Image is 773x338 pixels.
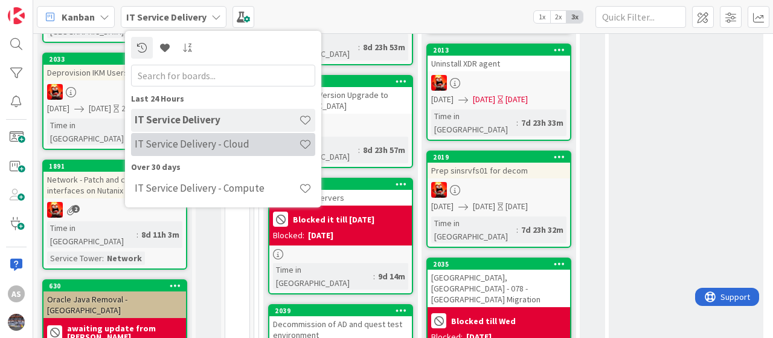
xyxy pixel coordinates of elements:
div: 2013 [433,46,570,54]
div: VN [428,75,570,91]
span: 1x [534,11,550,23]
span: : [516,116,518,129]
img: avatar [8,314,25,331]
img: VN [431,182,447,198]
a: 2040Decom DB2 serversBlocked it till [DATE]Blocked:[DATE]Time in [GEOGRAPHIC_DATA]:9d 14m [268,178,413,294]
div: Last 24 Hours [131,93,315,105]
div: Time in [GEOGRAPHIC_DATA] [47,221,136,248]
span: 3x [566,11,583,23]
div: 1891 [49,162,186,171]
div: 8d 23h 53m [360,41,408,54]
h4: IT Service Delivery - Compute [135,182,299,194]
img: Visit kanbanzone.com [8,7,25,24]
span: 2 [72,205,80,213]
span: : [358,143,360,157]
div: 1891 [43,161,186,172]
div: 2039 [275,307,412,315]
div: Blocked: [273,229,304,242]
div: 2040 [275,180,412,189]
span: : [102,252,104,265]
div: 2041ServiceNow Version Upgrade to [GEOGRAPHIC_DATA] [269,76,412,114]
div: Decom DB2 servers [269,190,412,206]
span: [DATE] [431,200,454,213]
h4: IT Service Delivery - Cloud [135,138,299,150]
div: 2033Deprovision IKM Users [DATE] [43,54,186,80]
div: 2013 [428,45,570,56]
span: : [358,41,360,54]
div: 2040 [269,179,412,190]
div: Time in [GEOGRAPHIC_DATA] [431,216,516,243]
div: Time in [GEOGRAPHIC_DATA] [431,109,516,136]
div: [DATE] [505,200,528,213]
span: : [136,228,138,241]
span: Kanban [62,10,95,24]
div: 2D [121,102,130,115]
div: [GEOGRAPHIC_DATA], [GEOGRAPHIC_DATA] - 078 - [GEOGRAPHIC_DATA] Migration [428,270,570,307]
div: 2035[GEOGRAPHIC_DATA], [GEOGRAPHIC_DATA] - 078 - [GEOGRAPHIC_DATA] Migration [428,259,570,307]
a: 2041ServiceNow Version Upgrade to [GEOGRAPHIC_DATA]VJTime in [GEOGRAPHIC_DATA]:8d 23h 57m [268,75,413,168]
div: 2041 [269,76,412,87]
div: 8d 23h 57m [360,143,408,157]
div: ServiceNow Version Upgrade to [GEOGRAPHIC_DATA] [269,87,412,114]
div: 1891Network - Patch and configure IPMI interfaces on Nutanix hosts [43,161,186,198]
div: 2040Decom DB2 servers [269,179,412,206]
input: Search for boards... [131,65,315,86]
b: Blocked it till [DATE] [293,215,374,224]
span: Support [25,2,55,16]
div: 2039 [269,305,412,316]
a: 1891Network - Patch and configure IPMI interfaces on Nutanix hostsVNTime in [GEOGRAPHIC_DATA]:8d ... [42,160,187,270]
img: VN [431,75,447,91]
div: AS [8,285,25,302]
div: 2041 [275,77,412,86]
div: 7d 23h 32m [518,223,566,236]
div: 2033 [43,54,186,65]
div: 2035 [428,259,570,270]
div: Service Tower [47,252,102,265]
img: VN [47,202,63,218]
div: VN [43,202,186,218]
span: : [373,270,375,283]
a: 2033Deprovision IKM Users [DATE]VN[DATE][DATE]2DTime in [GEOGRAPHIC_DATA]:8d 11h 7m [42,53,187,150]
div: Network [104,252,145,265]
span: 2x [550,11,566,23]
div: VN [43,84,186,100]
div: Prep sinsrvfs01 for decom [428,163,570,178]
div: Time in [GEOGRAPHIC_DATA] [47,119,136,145]
div: 2013Uninstall XDR agent [428,45,570,71]
div: 9d 14m [375,270,408,283]
b: Blocked till Wed [451,317,516,325]
div: Deprovision IKM Users [DATE] [43,65,186,80]
div: 630 [49,282,186,290]
div: [DATE] [505,93,528,106]
a: 2019Prep sinsrvfs01 for decomVN[DATE][DATE][DATE]Time in [GEOGRAPHIC_DATA]:7d 23h 32m [426,151,571,248]
div: Oracle Java Removal - [GEOGRAPHIC_DATA] [43,291,186,318]
h4: IT Service Delivery [135,114,299,126]
div: 2019Prep sinsrvfs01 for decom [428,152,570,178]
span: [DATE] [473,93,495,106]
div: Uninstall XDR agent [428,56,570,71]
div: 2019 [433,153,570,161]
div: 630 [43,281,186,291]
img: VN [47,84,63,100]
div: Over 30 days [131,161,315,174]
div: 2019 [428,152,570,163]
div: 8d 11h 3m [138,228,182,241]
div: 2033 [49,55,186,63]
a: 2013Uninstall XDR agentVN[DATE][DATE][DATE]Time in [GEOGRAPHIC_DATA]:7d 23h 33m [426,44,571,141]
input: Quick Filter... [595,6,686,28]
span: [DATE] [473,200,495,213]
div: VN [428,182,570,198]
span: [DATE] [431,93,454,106]
div: 7d 23h 33m [518,116,566,129]
b: IT Service Delivery [126,11,207,23]
div: VJ [269,117,412,133]
div: 2035 [433,260,570,268]
span: [DATE] [89,102,111,115]
div: [DATE] [308,229,333,242]
div: Time in [GEOGRAPHIC_DATA] [273,263,373,290]
span: [DATE] [47,102,69,115]
div: 630Oracle Java Removal - [GEOGRAPHIC_DATA] [43,281,186,318]
div: Network - Patch and configure IPMI interfaces on Nutanix hosts [43,172,186,198]
span: : [516,223,518,236]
